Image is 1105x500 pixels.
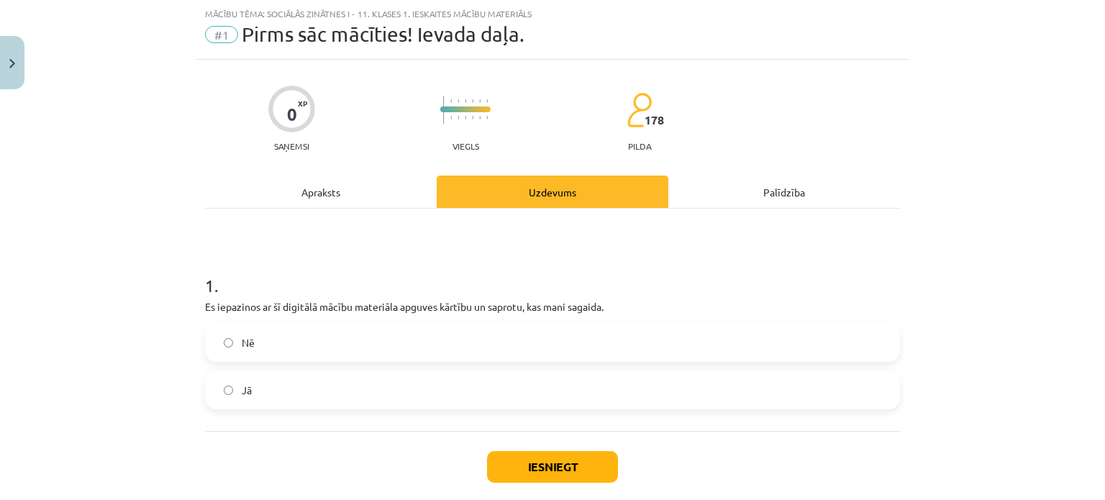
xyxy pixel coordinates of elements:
[205,299,900,314] p: Es iepazinos ar šī digitālā mācību materiāla apguves kārtību un saprotu, kas mani sagaida.
[450,99,452,103] img: icon-short-line-57e1e144782c952c97e751825c79c345078a6d821885a25fce030b3d8c18986b.svg
[242,335,255,350] span: Nē
[479,99,481,103] img: icon-short-line-57e1e144782c952c97e751825c79c345078a6d821885a25fce030b3d8c18986b.svg
[205,250,900,295] h1: 1 .
[450,116,452,119] img: icon-short-line-57e1e144782c952c97e751825c79c345078a6d821885a25fce030b3d8c18986b.svg
[486,116,488,119] img: icon-short-line-57e1e144782c952c97e751825c79c345078a6d821885a25fce030b3d8c18986b.svg
[472,116,473,119] img: icon-short-line-57e1e144782c952c97e751825c79c345078a6d821885a25fce030b3d8c18986b.svg
[453,141,479,151] p: Viegls
[458,116,459,119] img: icon-short-line-57e1e144782c952c97e751825c79c345078a6d821885a25fce030b3d8c18986b.svg
[205,9,900,19] div: Mācību tēma: Sociālās zinātnes i - 11. klases 1. ieskaites mācību materiāls
[479,116,481,119] img: icon-short-line-57e1e144782c952c97e751825c79c345078a6d821885a25fce030b3d8c18986b.svg
[458,99,459,103] img: icon-short-line-57e1e144782c952c97e751825c79c345078a6d821885a25fce030b3d8c18986b.svg
[205,26,238,43] span: #1
[205,176,437,208] div: Apraksts
[298,99,307,107] span: XP
[268,141,315,151] p: Saņemsi
[628,141,651,151] p: pilda
[487,451,618,483] button: Iesniegt
[287,104,297,124] div: 0
[9,59,15,68] img: icon-close-lesson-0947bae3869378f0d4975bcd49f059093ad1ed9edebbc8119c70593378902aed.svg
[242,22,524,46] span: Pirms sāc mācīties! Ievada daļa.
[668,176,900,208] div: Palīdzība
[486,99,488,103] img: icon-short-line-57e1e144782c952c97e751825c79c345078a6d821885a25fce030b3d8c18986b.svg
[224,386,233,395] input: Jā
[645,114,664,127] span: 178
[472,99,473,103] img: icon-short-line-57e1e144782c952c97e751825c79c345078a6d821885a25fce030b3d8c18986b.svg
[465,116,466,119] img: icon-short-line-57e1e144782c952c97e751825c79c345078a6d821885a25fce030b3d8c18986b.svg
[224,338,233,347] input: Nē
[437,176,668,208] div: Uzdevums
[242,383,252,398] span: Jā
[627,92,652,128] img: students-c634bb4e5e11cddfef0936a35e636f08e4e9abd3cc4e673bd6f9a4125e45ecb1.svg
[465,99,466,103] img: icon-short-line-57e1e144782c952c97e751825c79c345078a6d821885a25fce030b3d8c18986b.svg
[443,96,445,124] img: icon-long-line-d9ea69661e0d244f92f715978eff75569469978d946b2353a9bb055b3ed8787d.svg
